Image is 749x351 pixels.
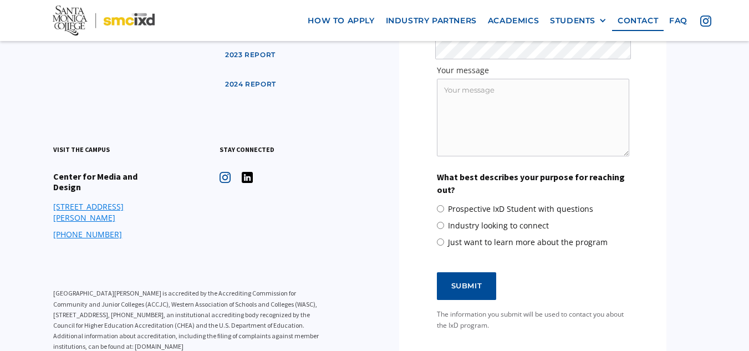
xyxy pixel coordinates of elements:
[448,220,549,231] span: Industry looking to connect
[482,11,544,31] a: Academics
[550,16,607,26] div: STUDENTS
[448,237,608,248] span: Just want to learn more about the program
[53,6,155,35] img: Santa Monica College - SMC IxD logo
[220,74,282,95] a: 2024 Report
[437,65,629,76] label: Your message
[664,11,693,31] a: faq
[302,11,380,31] a: how to apply
[437,205,444,212] input: Prospective IxD Student with questions
[53,201,164,223] a: [STREET_ADDRESS][PERSON_NAME]
[242,172,253,183] img: icon - instagram
[220,144,274,155] h3: stay connected
[437,222,444,229] input: Industry looking to connect
[380,11,482,31] a: industry partners
[437,272,497,300] input: Submit
[220,45,281,65] a: 2023 Report
[612,11,664,31] a: contact
[53,144,110,155] h3: visit the campus
[550,16,595,26] div: STUDENTS
[437,238,444,246] input: Just want to learn more about the program
[448,204,593,215] span: Prospective IxD Student with questions
[220,172,231,183] img: icon - instagram
[53,229,122,240] a: [PHONE_NUMBER]
[437,171,629,196] label: What best describes your purpose for reaching out?
[700,16,711,27] img: icon - instagram
[437,309,629,331] div: The information you submit will be used to contact you about the IxD program.
[53,171,164,192] h4: Center for Media and Design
